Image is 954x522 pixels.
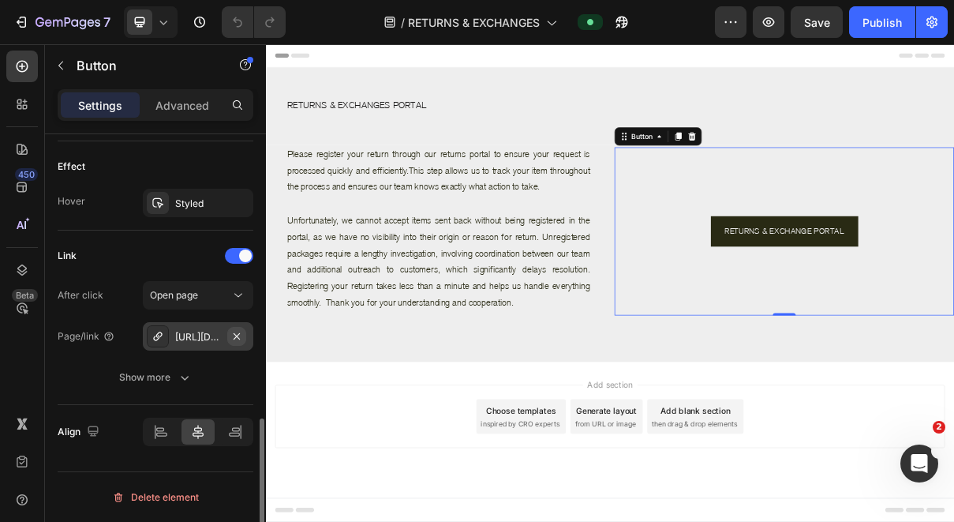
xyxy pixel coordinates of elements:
[29,141,446,208] p: Please register your return through our returns portal to ensure your request is processed quickl...
[12,289,38,302] div: Beta
[933,421,945,434] span: 2
[266,44,954,522] iframe: Design area
[58,363,253,392] button: Show more
[119,370,193,385] div: Show more
[791,6,843,38] button: Save
[900,445,938,483] iframe: Intercom live chat
[112,488,199,507] div: Delete element
[58,422,103,443] div: Align
[58,288,103,302] div: After click
[15,168,38,181] div: 450
[849,6,915,38] button: Publish
[175,330,221,344] div: [URL][DOMAIN_NAME]
[77,56,211,75] p: Button
[58,249,77,263] div: Link
[408,14,540,31] span: RETURNS & EXCHANGES
[612,237,815,279] a: RETURNS & EXCHANGE PORTAL
[175,197,249,211] div: Styled
[29,231,446,368] p: Unfortunately, we cannot accept items sent back without being registered in the portal, as we hav...
[304,496,399,513] div: Choose templates
[543,496,639,513] div: Add blank section
[58,160,85,174] div: Effect
[58,329,115,344] div: Page/link
[155,97,209,114] p: Advanced
[428,496,511,513] div: Generate layout
[103,13,110,32] p: 7
[222,6,286,38] div: Undo/Redo
[58,194,85,208] div: Hover
[78,97,122,114] p: Settings
[436,460,511,477] span: Add section
[804,16,830,29] span: Save
[499,120,535,134] div: Button
[631,251,796,264] span: RETURNS & EXCHANGE PORTAL
[58,485,253,510] button: Delete element
[6,6,118,38] button: 7
[401,14,405,31] span: /
[150,289,198,301] span: Open page
[862,14,902,31] div: Publish
[143,281,253,310] button: Open page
